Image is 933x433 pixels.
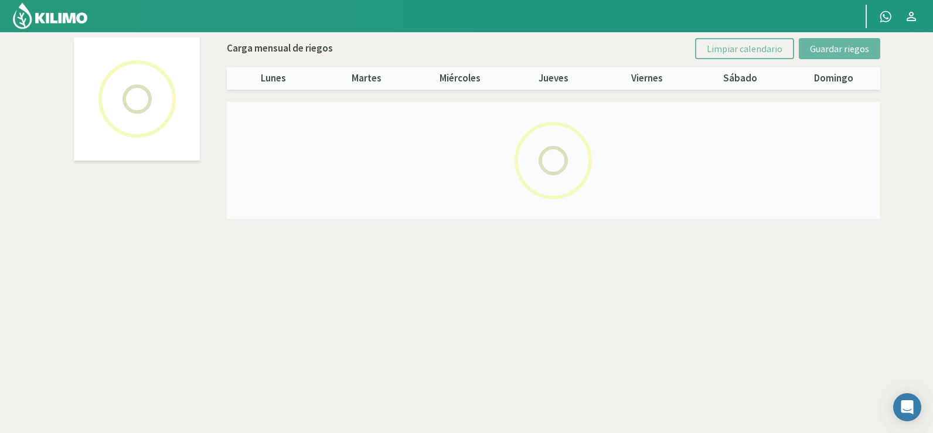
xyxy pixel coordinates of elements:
span: Guardar riegos [810,43,869,54]
p: viernes [600,71,693,86]
p: domingo [787,71,880,86]
img: Kilimo [12,2,88,30]
p: lunes [227,71,320,86]
p: sábado [693,71,786,86]
p: Carga mensual de riegos [227,41,333,56]
button: Limpiar calendario [695,38,794,59]
p: miércoles [414,71,507,86]
button: Guardar riegos [799,38,880,59]
div: Open Intercom Messenger [893,393,921,421]
span: Limpiar calendario [707,43,782,54]
p: martes [320,71,413,86]
img: Loading... [79,40,196,158]
img: Loading... [495,102,612,219]
p: jueves [507,71,600,86]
